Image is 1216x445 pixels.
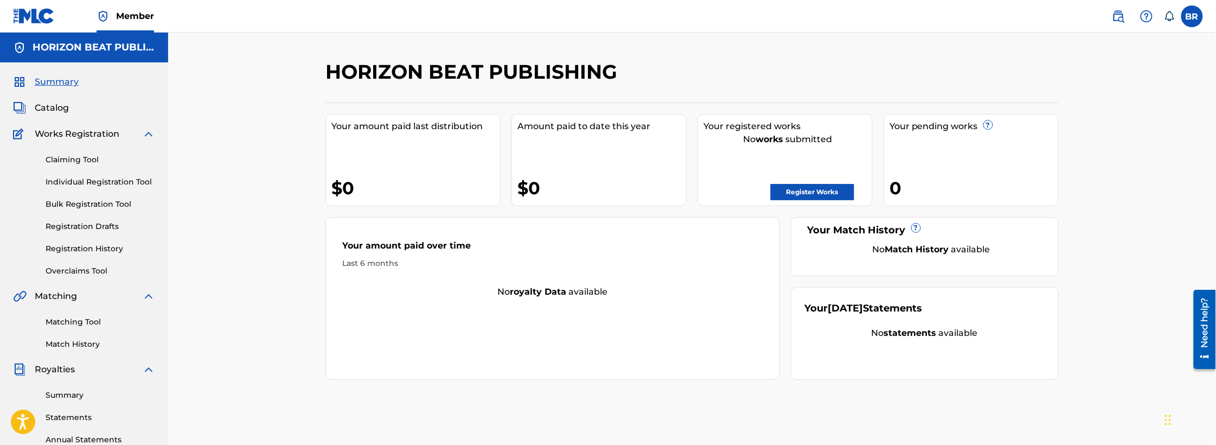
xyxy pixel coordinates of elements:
[1165,404,1172,436] div: Drag
[13,75,26,88] img: Summary
[1186,286,1216,373] iframe: Resource Center
[517,120,686,133] div: Amount paid to date this year
[46,221,155,232] a: Registration Drafts
[46,243,155,255] a: Registration History
[13,363,26,376] img: Royalties
[1112,10,1125,23] img: search
[35,290,77,303] span: Matching
[35,128,119,141] span: Works Registration
[818,243,1045,256] div: No available
[97,10,110,23] img: Top Rightsholder
[46,176,155,188] a: Individual Registration Tool
[1181,5,1203,27] div: User Menu
[805,327,1045,340] div: No available
[884,328,937,338] strong: statements
[326,285,779,298] div: No available
[46,339,155,350] a: Match History
[13,290,27,303] img: Matching
[1108,5,1129,27] a: Public Search
[13,128,27,141] img: Works Registration
[889,120,1058,133] div: Your pending works
[142,128,155,141] img: expand
[13,75,79,88] a: SummarySummary
[756,134,784,144] strong: works
[771,184,854,200] a: Register Works
[912,224,920,232] span: ?
[46,390,155,401] a: Summary
[331,176,500,200] div: $0
[13,41,26,54] img: Accounts
[46,265,155,277] a: Overclaims Tool
[35,101,69,115] span: Catalog
[510,287,566,297] strong: royalty data
[984,120,993,129] span: ?
[885,244,949,255] strong: Match History
[142,363,155,376] img: expand
[33,41,155,54] h5: HORIZON BEAT PUBLISHING
[331,120,500,133] div: Your amount paid last distribution
[889,176,1058,200] div: 0
[1162,393,1216,445] iframe: Chat Widget
[828,302,863,314] span: [DATE]
[142,290,155,303] img: expand
[805,301,923,316] div: Your Statements
[35,75,79,88] span: Summary
[13,101,26,115] img: Catalog
[805,223,1045,238] div: Your Match History
[517,176,686,200] div: $0
[703,133,872,146] div: No submitted
[46,154,155,166] a: Claiming Tool
[35,363,75,376] span: Royalties
[342,239,763,258] div: Your amount paid over time
[46,199,155,210] a: Bulk Registration Tool
[46,316,155,328] a: Matching Tool
[46,412,155,423] a: Statements
[116,10,154,22] span: Member
[13,101,69,115] a: CatalogCatalog
[342,258,763,269] div: Last 6 months
[325,60,623,84] h2: HORIZON BEAT PUBLISHING
[13,8,55,24] img: MLC Logo
[1164,11,1175,22] div: Notifications
[703,120,872,133] div: Your registered works
[1140,10,1153,23] img: help
[1136,5,1157,27] div: Help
